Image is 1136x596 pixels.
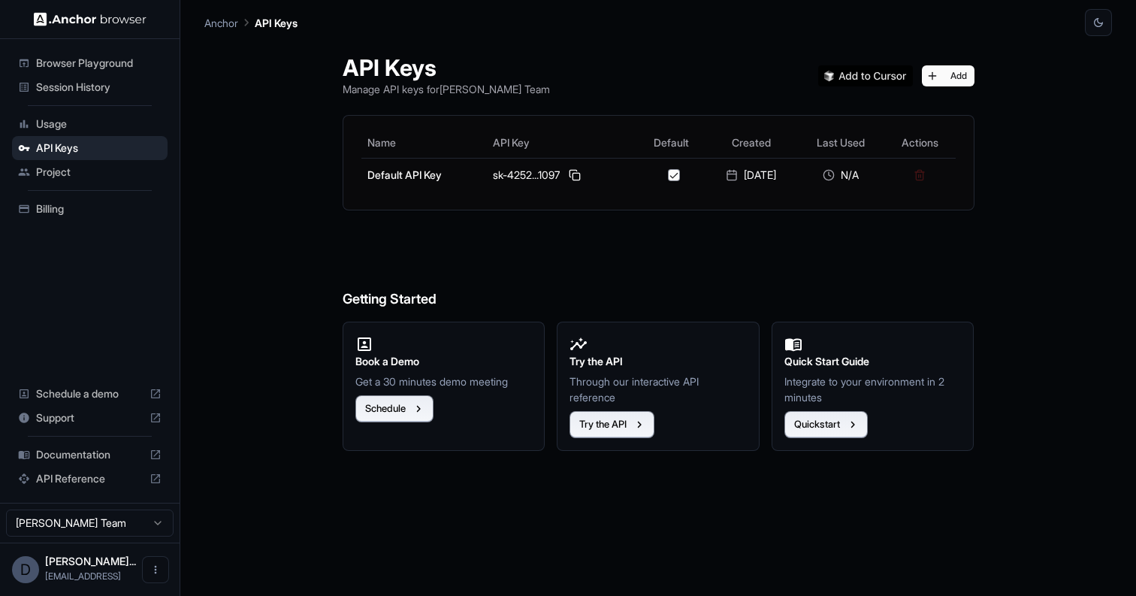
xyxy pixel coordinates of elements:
[355,353,533,370] h2: Book a Demo
[361,158,488,192] td: Default API Key
[12,467,168,491] div: API Reference
[204,15,238,31] p: Anchor
[36,141,162,156] span: API Keys
[493,166,631,184] div: sk-4252...1097
[705,128,796,158] th: Created
[12,112,168,136] div: Usage
[36,386,144,401] span: Schedule a demo
[712,168,790,183] div: [DATE]
[343,228,974,310] h6: Getting Started
[12,382,168,406] div: Schedule a demo
[784,411,868,438] button: Quickstart
[36,80,162,95] span: Session History
[796,128,884,158] th: Last Used
[487,128,637,158] th: API Key
[355,374,533,389] p: Get a 30 minutes demo meeting
[884,128,956,158] th: Actions
[204,14,298,31] nav: breadcrumb
[36,165,162,180] span: Project
[45,570,121,582] span: dekel@deepdub.ai
[570,353,747,370] h2: Try the API
[12,136,168,160] div: API Keys
[637,128,706,158] th: Default
[12,75,168,99] div: Session History
[570,411,654,438] button: Try the API
[36,447,144,462] span: Documentation
[361,128,488,158] th: Name
[36,56,162,71] span: Browser Playground
[12,197,168,221] div: Billing
[36,116,162,132] span: Usage
[922,65,974,86] button: Add
[36,471,144,486] span: API Reference
[784,353,962,370] h2: Quick Start Guide
[36,410,144,425] span: Support
[142,556,169,583] button: Open menu
[45,555,136,567] span: Dekel Braunstein
[802,168,878,183] div: N/A
[34,12,147,26] img: Anchor Logo
[12,160,168,184] div: Project
[343,54,550,81] h1: API Keys
[566,166,584,184] button: Copy API key
[343,81,550,97] p: Manage API keys for [PERSON_NAME] Team
[12,406,168,430] div: Support
[36,201,162,216] span: Billing
[255,15,298,31] p: API Keys
[570,374,747,405] p: Through our interactive API reference
[12,556,39,583] div: D
[784,374,962,405] p: Integrate to your environment in 2 minutes
[355,395,434,422] button: Schedule
[818,65,913,86] img: Add anchorbrowser MCP server to Cursor
[12,443,168,467] div: Documentation
[12,51,168,75] div: Browser Playground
